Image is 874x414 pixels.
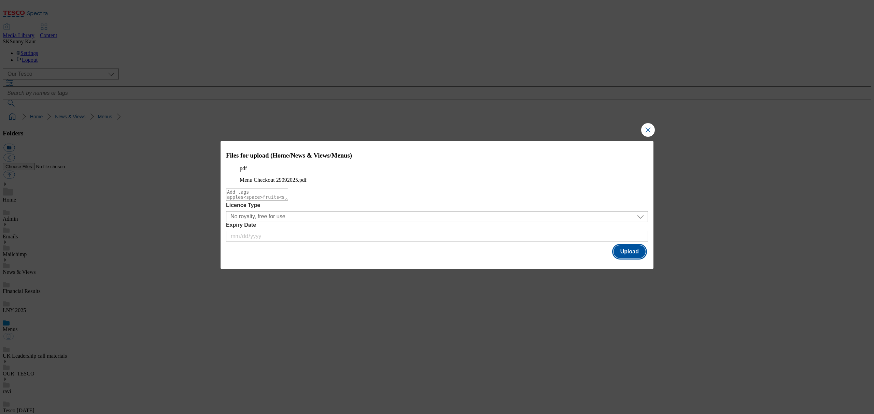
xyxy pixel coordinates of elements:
[641,123,655,137] button: Close Modal
[240,165,634,172] p: pdf
[226,202,648,208] label: Licence Type
[221,141,653,269] div: Modal
[226,222,648,228] label: Expiry Date
[226,152,648,159] h3: Files for upload (Home/News & Views/Menus)
[614,245,646,258] button: Upload
[240,177,634,183] figcaption: Menu Checkout 29092025.pdf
